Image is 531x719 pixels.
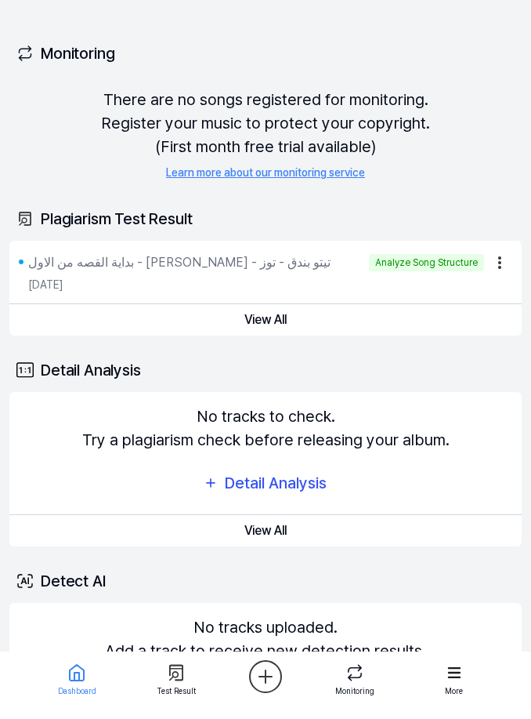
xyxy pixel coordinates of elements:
[223,470,328,496] div: Detail Analysis
[9,197,522,241] div: Plagiarism Test Result
[157,685,196,697] div: Test Result
[9,304,522,336] button: View All
[335,685,374,697] div: Monitoring
[9,31,522,75] div: Monitoring
[9,559,522,603] div: Detect AI
[327,655,383,702] a: Monitoring
[369,254,484,271] div: Analyze Song Structure
[28,277,63,293] div: [DATE]
[148,655,204,702] a: Test Result
[49,655,105,702] a: Dashboard
[426,655,482,702] a: More
[28,253,484,272] a: بداية القصه من الاول - [PERSON_NAME] - تيتو بندق - توزAnalyze Song Structure
[9,515,522,547] button: View All
[9,348,522,392] div: Detail Analysis
[28,253,331,272] div: بداية القصه من الاول - [PERSON_NAME] - تيتو بندق - توز
[9,88,522,181] div: There are no songs registered for monitoring. Register your music to protect your copyright. (Fir...
[9,523,522,538] a: View All
[445,685,463,697] div: More
[166,165,365,181] a: Learn more about our monitoring service
[9,312,522,327] a: View All
[105,616,426,663] div: No tracks uploaded. Add a track to receive new detection results.
[193,464,338,502] button: Detail Analysis
[82,405,450,452] div: No tracks to check. Try a plagiarism check before releasing your album.
[58,685,96,697] div: Dashboard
